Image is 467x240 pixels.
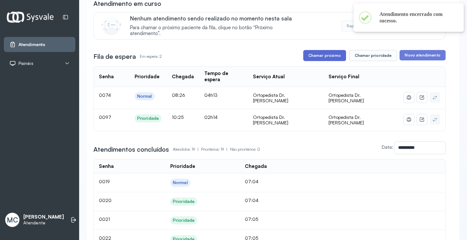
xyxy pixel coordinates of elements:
[400,50,445,60] button: Novo atendimento
[93,145,169,154] h3: Atendimentos concluídos
[102,16,121,35] img: Imagem de CalloutCard
[230,145,260,154] p: Não prioritários: 0
[172,74,194,80] div: Chegada
[173,145,201,154] p: Atendidos: 19
[99,179,110,184] span: 0019
[99,92,111,98] span: 0074
[7,12,54,22] img: Logotipo do estabelecimento
[93,52,136,61] h3: Fila de espera
[130,15,302,22] p: Nenhum atendimento sendo realizado no momento nesta sala
[198,147,198,152] span: |
[303,50,346,61] button: Chamar próximo
[245,179,258,184] span: 07:04
[204,92,218,98] span: 04h13
[137,116,159,121] div: Prioridade
[253,92,318,104] div: Ortopedista Dr. [PERSON_NAME]
[253,114,318,126] div: Ortopedista Dr. [PERSON_NAME]
[135,74,160,80] div: Prioridade
[9,41,70,48] a: Atendimento
[23,214,64,220] p: [PERSON_NAME]
[18,42,45,47] span: Atendimento
[99,197,112,203] span: 0020
[349,50,397,61] button: Chamar prioridade
[245,197,258,203] span: 07:04
[173,218,195,223] div: Prioridade
[341,20,366,32] button: Repetir
[245,163,267,170] div: Chegada
[130,25,302,37] span: Para chamar o próximo paciente da fila, clique no botão “Próximo atendimento”.
[329,92,364,104] span: Ortopedista Dr. [PERSON_NAME]
[173,199,195,204] div: Prioridade
[172,114,184,120] span: 10:25
[99,216,110,222] span: 0021
[172,92,185,98] span: 08:26
[173,180,188,185] div: Normal
[99,74,114,80] div: Senha
[226,147,227,152] span: |
[140,52,162,61] p: Em espera: 2
[137,94,152,99] div: Normal
[204,114,218,120] span: 02h14
[170,163,195,170] div: Prioridade
[99,163,114,170] div: Senha
[23,220,64,226] p: Atendente
[253,74,285,80] div: Serviço Atual
[18,61,33,66] span: Painéis
[99,114,111,120] span: 0097
[329,74,359,80] div: Serviço Final
[245,216,258,222] span: 07:05
[382,144,393,150] label: Data:
[201,145,230,154] p: Prioritários: 19
[379,11,453,24] h2: Atendimento encerrado com sucesso.
[329,114,364,126] span: Ortopedista Dr. [PERSON_NAME]
[204,70,243,83] div: Tempo de espera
